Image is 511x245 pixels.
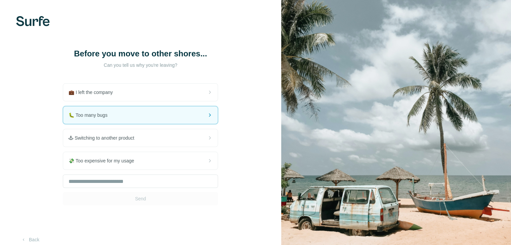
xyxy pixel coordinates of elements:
img: Surfe's logo [16,16,50,26]
span: 🐛 Too many bugs [69,112,113,118]
span: 🕹 Switching to another product [69,135,139,141]
h1: Before you move to other shores... [73,48,208,59]
span: 💼 I left the company [69,89,118,96]
p: Can you tell us why you're leaving? [73,62,208,68]
span: 💸 Too expensive for my usage [69,157,139,164]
